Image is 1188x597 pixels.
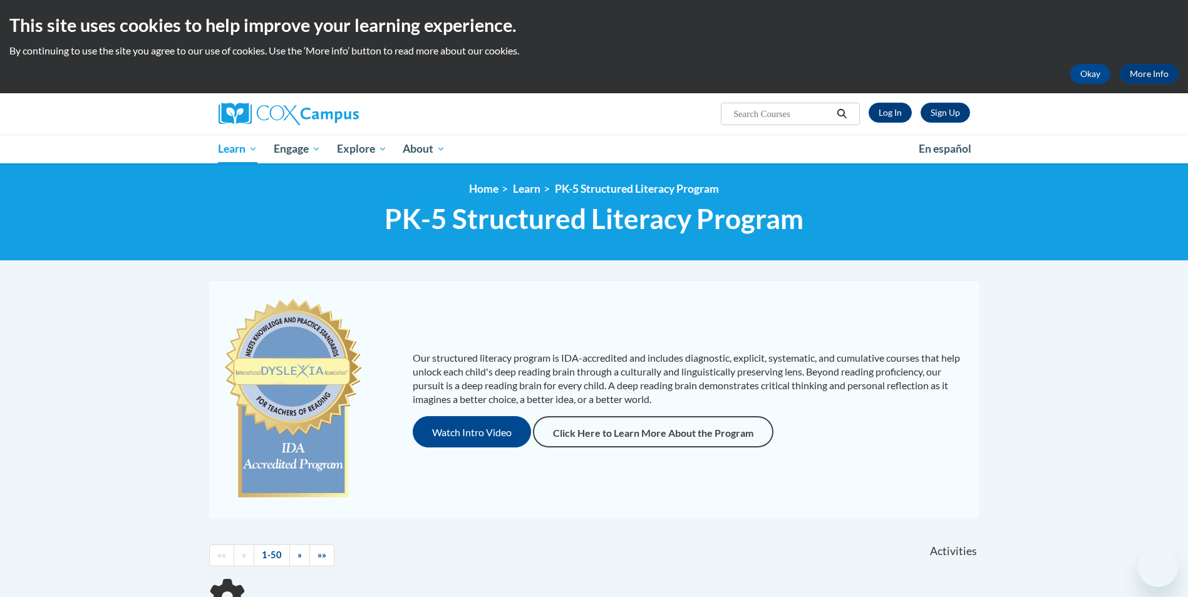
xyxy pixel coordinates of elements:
[832,106,851,121] button: Search
[732,106,832,121] input: Search Courses
[413,416,531,447] button: Watch Intro Video
[309,544,334,566] a: End
[919,142,971,155] span: En español
[513,182,540,195] a: Learn
[318,549,326,560] span: »»
[413,351,967,406] p: Our structured literacy program is IDA-accredited and includes diagnostic, explicit, systematic, ...
[289,544,310,566] a: Next
[1120,64,1179,84] a: More Info
[9,13,1179,38] h2: This site uses cookies to help improve your learning experience.
[200,135,989,163] div: Main menu
[217,549,226,560] span: ««
[533,416,773,447] a: Click Here to Learn More About the Program
[274,141,321,156] span: Engage
[218,141,257,156] span: Learn
[329,135,395,163] a: Explore
[921,103,970,123] a: Register
[209,544,234,566] a: Begining
[869,103,912,123] a: Log In
[266,135,329,163] a: Engage
[210,135,266,163] a: Learn
[930,544,977,558] span: Activities
[297,549,302,560] span: »
[395,135,453,163] a: About
[911,136,979,162] a: En español
[219,103,457,125] a: Cox Campus
[403,141,445,156] span: About
[337,141,387,156] span: Explore
[1070,64,1110,84] button: Okay
[555,182,719,195] a: PK-5 Structured Literacy Program
[469,182,498,195] a: Home
[242,549,246,560] span: «
[254,544,290,566] a: 1-50
[234,544,254,566] a: Previous
[222,293,365,506] img: c477cda6-e343-453b-bfce-d6f9e9818e1c.png
[219,103,359,125] img: Cox Campus
[1138,547,1178,587] iframe: Button to launch messaging window
[385,202,803,235] span: PK-5 Structured Literacy Program
[9,44,1179,58] p: By continuing to use the site you agree to our use of cookies. Use the ‘More info’ button to read...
